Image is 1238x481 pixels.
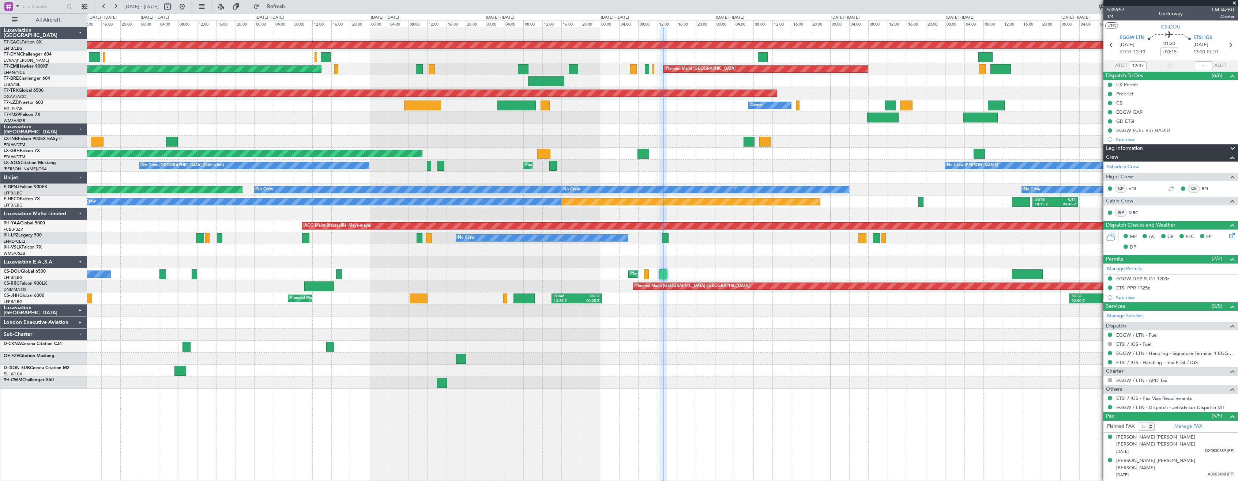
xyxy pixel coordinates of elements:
[255,20,274,27] div: 00:00
[4,40,42,45] a: T7-EAGLFalcon 8X
[4,269,21,274] span: CS-DOU
[1003,20,1022,27] div: 12:00
[696,20,715,27] div: 20:00
[4,378,54,382] a: 9H-CWMChallenger 850
[1212,255,1222,262] span: (2/2)
[1212,72,1222,79] span: (6/6)
[1161,23,1181,31] span: CS-DOU
[4,245,42,250] a: 9H-VSLKFalcon 7X
[4,221,45,226] a: 9H-YAAGlobal 5000
[1133,49,1145,56] span: 12:10
[554,294,577,299] div: EHAM
[1106,255,1123,264] span: Permits
[1106,367,1124,376] span: Charter
[4,293,19,298] span: CS-JHH
[290,293,405,304] div: Planned Maint [GEOGRAPHIC_DATA] ([GEOGRAPHIC_DATA])
[926,20,945,27] div: 20:00
[4,106,23,111] a: EGLF/FAB
[4,76,50,81] a: T7-BREChallenger 604
[1106,302,1125,311] span: Services
[82,20,101,27] div: 12:00
[4,251,25,256] a: WMSA/SZB
[1116,350,1234,356] a: EGGW / LTN - Handling - Signature Terminal 1 EGGW / LTN
[504,20,523,27] div: 04:00
[389,20,408,27] div: 04:00
[1129,185,1145,192] a: VDL
[1159,10,1183,18] div: Underway
[4,52,20,57] span: T7-DYN
[983,20,1002,27] div: 08:00
[4,94,26,99] a: DGAA/ACC
[4,113,40,117] a: T7-PJ29Falcon 7X
[1205,448,1234,454] span: DX0530389 (PP)
[89,15,117,21] div: [DATE] - [DATE]
[581,20,600,27] div: 20:00
[1024,184,1041,195] div: No Crew
[1207,49,1219,56] span: ELDT
[563,184,580,195] div: No Crew
[427,20,446,27] div: 12:00
[1206,233,1212,240] span: FP
[635,281,750,292] div: Planned Maint [GEOGRAPHIC_DATA] ([GEOGRAPHIC_DATA])
[1107,265,1143,273] a: Manage Permits
[142,160,224,171] div: No Crew [GEOGRAPHIC_DATA] (Dublin Intl)
[1055,202,1076,207] div: 03:45 Z
[312,20,331,27] div: 12:00
[236,20,255,27] div: 20:00
[4,281,19,286] span: CS-RRC
[1120,34,1144,42] span: EGGW LTN
[1106,322,1126,330] span: Dispatch
[124,3,159,10] span: [DATE] - [DATE]
[1106,72,1143,80] span: Dispatch To-Dos
[4,275,23,280] a: LFPB/LBG
[256,15,284,21] div: [DATE] - [DATE]
[293,20,312,27] div: 08:00
[1035,197,1056,202] div: UGTB
[1212,6,1234,14] span: LMJ426U
[945,20,964,27] div: 00:00
[577,299,600,304] div: 00:25 Z
[4,245,22,250] span: 9H-VSLK
[1208,471,1234,478] span: A0003408 (PP)
[4,82,20,87] a: LTBA/ISL
[4,161,20,165] span: LX-AOA
[1116,377,1167,383] a: EGGW / LTN - APD Tax
[1186,233,1194,240] span: FFC
[734,20,753,27] div: 04:00
[4,118,25,124] a: WMSA/SZB
[120,20,139,27] div: 20:00
[1195,61,1212,70] input: --:--
[4,281,47,286] a: CS-RRCFalcon 900LX
[4,197,40,201] a: F-HECDFalcon 7X
[1129,209,1145,216] a: MRC
[4,161,56,165] a: LX-AOACitation Mustang
[1116,404,1224,410] a: EGGW / LTN - Dispatch - JetAdvisor Dispatch MT
[1116,449,1129,454] span: [DATE]
[4,46,23,51] a: LFPB/LBG
[216,20,235,27] div: 16:00
[1116,341,1151,347] a: ETSI / IGS - Fuel
[830,20,849,27] div: 00:00
[1116,395,1192,401] a: ETSI / IGS - Pax Visa Requirements
[4,299,23,304] a: LFPB/LBG
[1106,221,1175,230] span: Dispatch Checks and Weather
[1093,299,1115,304] div: 11:55 Z
[141,15,169,21] div: [DATE] - [DATE]
[658,20,677,27] div: 12:00
[946,15,974,21] div: [DATE] - [DATE]
[1193,34,1212,42] span: ETSI IGS
[1106,144,1143,153] span: Leg Information
[4,239,25,244] a: LFMD/CEQ
[1214,62,1226,69] span: ALDT
[554,299,577,304] div: 13:59 Z
[4,142,25,148] a: EDLW/DTM
[1079,20,1098,27] div: 04:00
[542,20,561,27] div: 12:00
[831,15,859,21] div: [DATE] - [DATE]
[485,20,504,27] div: 00:00
[1093,294,1115,299] div: EHAM
[666,64,735,75] div: Planned Maint [GEOGRAPHIC_DATA]
[4,185,47,189] a: F-GPNJFalcon 900EX
[1105,22,1118,29] button: UTC
[4,221,20,226] span: 9H-YAA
